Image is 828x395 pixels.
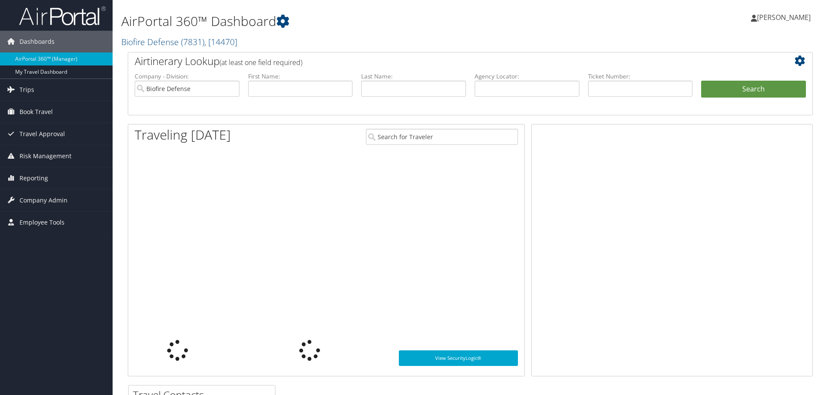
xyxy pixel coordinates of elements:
[475,72,579,81] label: Agency Locator:
[19,145,71,167] span: Risk Management
[366,129,518,145] input: Search for Traveler
[19,212,65,233] span: Employee Tools
[248,72,353,81] label: First Name:
[19,189,68,211] span: Company Admin
[19,31,55,52] span: Dashboards
[19,123,65,145] span: Travel Approval
[135,126,231,144] h1: Traveling [DATE]
[135,54,749,69] h2: Airtinerary Lookup
[19,6,106,26] img: airportal-logo.png
[588,72,693,81] label: Ticket Number:
[19,167,48,189] span: Reporting
[751,4,819,30] a: [PERSON_NAME]
[121,12,587,30] h1: AirPortal 360™ Dashboard
[121,36,237,48] a: Biofire Defense
[135,72,239,81] label: Company - Division:
[757,13,811,22] span: [PERSON_NAME]
[701,81,806,98] button: Search
[19,79,34,101] span: Trips
[204,36,237,48] span: , [ 14470 ]
[220,58,302,67] span: (at least one field required)
[19,101,53,123] span: Book Travel
[361,72,466,81] label: Last Name:
[399,350,518,366] a: View SecurityLogic®
[181,36,204,48] span: ( 7831 )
